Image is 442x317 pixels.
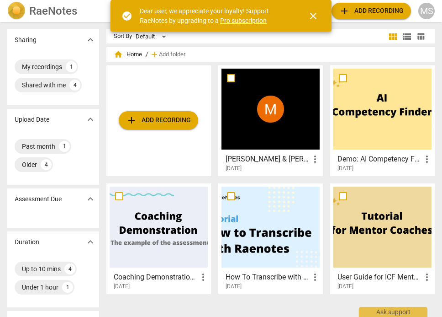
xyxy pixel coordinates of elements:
[310,154,321,165] span: more_vert
[85,34,96,45] span: expand_more
[302,5,324,27] button: Close
[7,2,26,20] img: Logo
[418,3,435,19] button: MS
[226,165,242,172] span: [DATE]
[85,193,96,204] span: expand_more
[15,237,39,247] p: Duration
[22,62,62,71] div: My recordings
[339,5,404,16] span: Add recording
[198,272,209,283] span: more_vert
[400,30,414,43] button: List view
[15,115,49,124] p: Upload Date
[7,2,112,20] a: LogoRaeNotes
[421,272,432,283] span: more_vert
[85,236,96,247] span: expand_more
[221,187,320,290] a: How To Transcribe with [PERSON_NAME][DATE]
[401,31,412,42] span: view_list
[337,283,353,290] span: [DATE]
[114,33,132,40] div: Sort By
[226,283,242,290] span: [DATE]
[22,264,61,274] div: Up to 10 mins
[119,111,198,129] button: Upload
[333,187,431,290] a: User Guide for ICF Mentor Coaches[DATE]
[84,113,97,126] button: Show more
[150,50,159,59] span: add
[85,114,96,125] span: expand_more
[22,81,66,90] div: Shared with me
[66,61,77,72] div: 1
[114,272,198,283] h3: Coaching Demonstration (Example)
[41,159,52,170] div: 4
[110,187,208,290] a: Coaching Demonstration (Example)[DATE]
[310,272,321,283] span: more_vert
[84,192,97,206] button: Show more
[386,30,400,43] button: Tile view
[220,17,267,24] a: Pro subscription
[136,29,169,44] div: Default
[69,80,80,91] div: 4
[416,32,425,41] span: table_chart
[114,283,130,290] span: [DATE]
[15,194,62,204] p: Assessment Due
[337,165,353,172] span: [DATE]
[333,69,431,172] a: Demo: AI Competency Finder[DATE]
[226,272,310,283] h3: How To Transcribe with RaeNotes
[337,272,421,283] h3: User Guide for ICF Mentor Coaches
[140,6,291,25] div: Dear user, we appreciate your loyalty! Support RaeNotes by upgrading to a
[146,51,148,58] span: /
[421,154,432,165] span: more_vert
[22,142,55,151] div: Past month
[337,154,421,165] h3: Demo: AI Competency Finder
[22,160,37,169] div: Older
[84,235,97,249] button: Show more
[126,115,191,126] span: Add recording
[359,307,427,317] div: Ask support
[221,69,320,172] a: [PERSON_NAME] & [PERSON_NAME] Leadership Coaching - 2025_08_28 07_59 CDT - Recording[DATE]
[29,5,77,17] h2: RaeNotes
[226,154,310,165] h3: Ashley & Maribel_ Leadership Coaching - 2025_08_28 07_59 CDT - Recording
[114,50,142,59] span: Home
[114,50,123,59] span: home
[414,30,427,43] button: Table view
[121,11,132,21] span: check_circle
[62,282,73,293] div: 1
[388,31,399,42] span: view_module
[59,141,70,152] div: 1
[84,33,97,47] button: Show more
[15,35,37,45] p: Sharing
[22,283,58,292] div: Under 1 hour
[308,11,319,21] span: close
[64,263,75,274] div: 4
[331,3,411,19] button: Upload
[339,5,350,16] span: add
[159,51,185,58] span: Add folder
[126,115,137,126] span: add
